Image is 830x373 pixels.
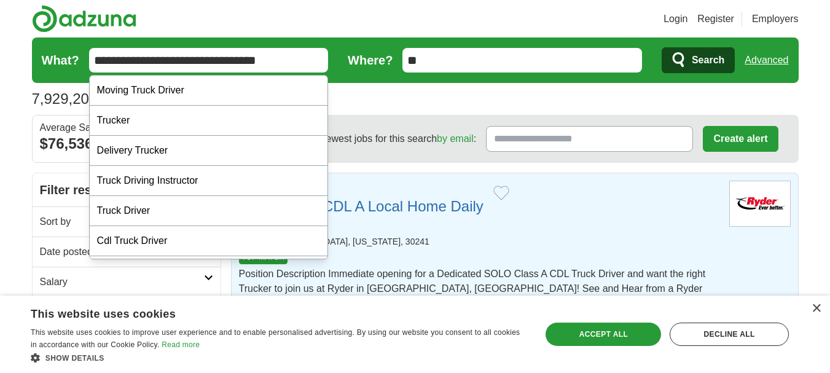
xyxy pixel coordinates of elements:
span: This website uses cookies to improve user experience and to enable personalised advertising. By u... [31,328,520,349]
button: Create alert [703,126,778,152]
h1: Jobs in [GEOGRAPHIC_DATA] [32,90,302,107]
div: Trucker [90,106,328,136]
div: Delivery Trucker [90,136,328,166]
a: Advanced [745,48,788,73]
button: Add to favorite jobs [493,186,509,200]
div: Truck Driver [90,196,328,226]
div: Average Salary [40,123,213,133]
h2: Filter results [33,173,221,206]
a: Date posted [33,237,221,267]
img: Adzuna logo [32,5,136,33]
div: Dump Truck Driver [90,256,328,286]
span: 7,929,205 [32,88,98,110]
a: Salary [33,267,221,297]
span: Position Description Immediate opening for a Dedicated SOLO Class A CDL Truck Driver and want the... [239,269,706,308]
a: by email [437,133,474,144]
a: Login [664,12,687,26]
label: What? [42,51,79,69]
span: Receive the newest jobs for this search : [266,132,476,146]
div: Decline all [670,323,789,346]
a: Register [697,12,734,26]
div: Show details [31,351,527,364]
img: Ryder System logo [729,181,791,227]
label: Where? [348,51,393,69]
div: Cdl Truck Driver [90,226,328,256]
p: Job you linked to: [239,181,484,195]
h2: Salary [40,275,204,289]
h2: Date posted [40,245,204,259]
div: $76,536 [40,133,213,155]
div: Truck Driving Instructor [90,166,328,196]
span: Show details [45,354,104,363]
h2: Sort by [40,214,204,229]
button: Search [662,47,735,73]
a: Read more, opens a new window [162,340,200,349]
a: Truck Driver CDL A Local Home Daily [239,198,484,214]
div: Moving Truck Driver [90,76,328,106]
span: Search [692,48,724,73]
div: This website uses cookies [31,303,496,321]
div: [GEOGRAPHIC_DATA], [US_STATE], 30241 [239,235,719,248]
div: Accept all [546,323,661,346]
a: Employers [752,12,799,26]
div: Close [812,304,821,313]
a: Sort by [33,206,221,237]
